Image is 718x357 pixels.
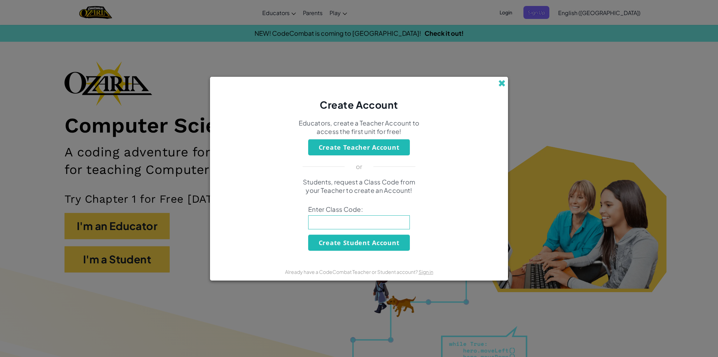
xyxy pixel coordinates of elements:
span: Create Account [320,99,398,111]
p: Students, request a Class Code from your Teacher to create an Account! [298,178,420,195]
p: or [356,162,363,171]
button: Create Teacher Account [308,139,410,155]
span: Enter Class Code: [308,205,410,214]
p: Educators, create a Teacher Account to access the first unit for free! [298,119,420,136]
button: Create Student Account [308,235,410,251]
span: Already have a CodeCombat Teacher or Student account? [285,269,419,275]
a: Sign in [419,269,433,275]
